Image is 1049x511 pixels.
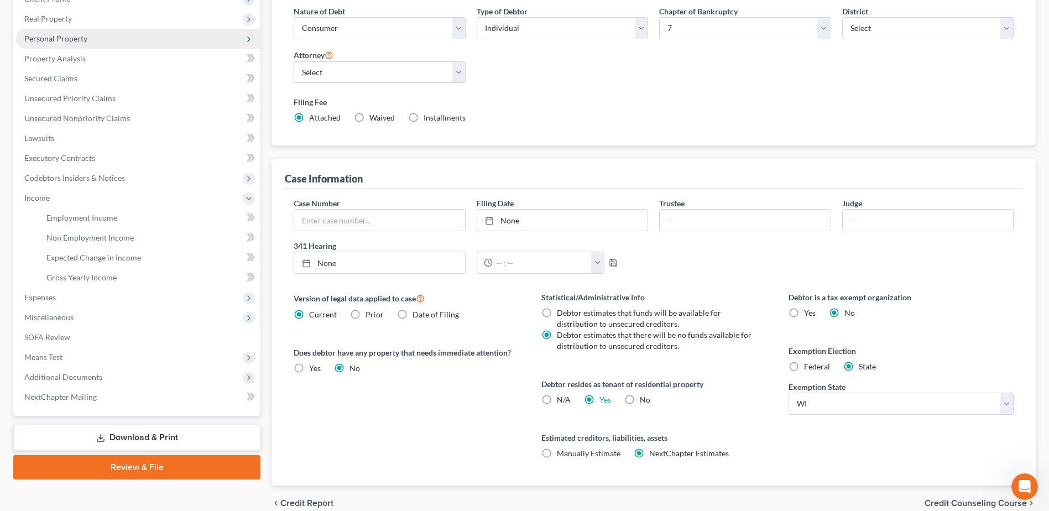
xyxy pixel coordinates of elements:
[649,449,729,458] span: NextChapter Estimates
[285,172,363,185] div: Case Information
[24,392,97,401] span: NextChapter Mailing
[15,88,260,108] a: Unsecured Priority Claims
[24,193,50,202] span: Income
[9,339,212,358] textarea: Message…
[349,363,360,373] span: No
[272,499,333,508] button: chevron_left Credit Report
[17,362,26,371] button: Emoji picker
[288,240,654,252] label: 341 Hearing
[173,4,194,25] button: Home
[24,293,56,302] span: Expenses
[24,14,72,23] span: Real Property
[24,352,62,362] span: Means Test
[541,432,766,444] label: Estimated creditors, liabilities, assets
[9,281,212,336] div: Lauren says…
[599,395,611,404] a: Yes
[49,164,203,185] div: It looks like the petition was filed though
[659,6,738,17] label: Chapter of Bankruptcy
[294,347,519,358] label: Does debtor have any property that needs immediate attention?
[13,425,260,451] a: Download & Print
[842,197,862,209] label: Judge
[294,96,1014,108] label: Filing Fee
[24,173,125,182] span: Codebtors Insiders & Notices
[24,332,70,342] span: SOFA Review
[660,210,830,231] input: --
[925,499,1036,508] button: Credit Counseling Course chevron_right
[24,34,87,43] span: Personal Property
[18,30,173,95] div: If your filing is successful, you will just need file the Voluntary Petition after the initial fi...
[15,108,260,128] a: Unsecured Nonpriority Claims
[38,228,260,248] a: Non Employment Income
[789,381,846,393] label: Exemption State
[557,308,721,328] span: Debtor estimates that funds will be available for distribution to unsecured creditors.
[309,113,341,122] span: Attached
[804,308,816,317] span: Yes
[46,233,134,242] span: Non Employment Income
[843,210,1013,231] input: --
[9,110,212,201] div: Lauren says…
[54,6,93,14] h1: Operator
[9,201,212,266] div: Emma says…
[54,14,138,25] p: The team can also help
[477,6,528,17] label: Type of Debtor
[53,362,61,371] button: Upload attachment
[13,455,260,479] a: Review & File
[272,499,280,508] i: chevron_left
[15,49,260,69] a: Property Analysis
[659,197,685,209] label: Trustee
[9,336,212,401] div: Emma says…
[477,197,514,209] label: Filing Date
[804,362,830,371] span: Federal
[24,93,116,103] span: Unsecured Priority Claims
[413,310,459,319] span: Date of Filing
[24,372,102,382] span: Additional Documents
[46,273,117,282] span: Gross Yearly Income
[38,248,260,268] a: Expected Change in Income
[7,4,28,25] button: go back
[24,54,86,63] span: Property Analysis
[859,362,876,371] span: State
[35,362,44,371] button: Gif picker
[789,291,1014,303] label: Debtor is a tax exempt organization
[15,387,260,407] a: NextChapter Mailing
[9,336,181,382] div: I got the case number added for you for [PERSON_NAME]'s case and the status is filed
[24,113,130,123] span: Unsecured Nonpriority Claims
[40,110,212,192] div: It looks like the petition was filed though
[294,291,519,305] label: Version of legal data applied to case
[557,330,751,351] span: Debtor estimates that there will be no funds available for distribution to unsecured creditors.
[541,378,766,390] label: Debtor resides as tenant of residential property
[194,4,214,24] div: Close
[24,312,74,322] span: Miscellaneous
[294,252,465,273] a: None
[24,74,77,83] span: Secured Claims
[24,133,54,143] span: Lawsuits
[842,6,868,17] label: District
[70,362,79,371] button: Start recording
[1011,473,1038,500] iframe: Intercom live chat
[640,395,650,404] span: No
[40,281,212,327] div: Would you be able to put her case number in and count it as a filing for the month on the dashboard?
[369,113,395,122] span: Waived
[789,345,1014,357] label: Exemption Election
[366,310,384,319] span: Prior
[925,499,1027,508] span: Credit Counseling Course
[541,291,766,303] label: Statistical/Administrative Info
[46,253,141,262] span: Expected Change in Income
[294,197,340,209] label: Case Number
[15,327,260,347] a: SOFA Review
[280,499,333,508] span: Credit Report
[24,153,95,163] span: Executory Contracts
[309,310,337,319] span: Current
[190,358,207,376] button: Send a message…
[844,308,855,317] span: No
[9,267,212,281] div: [DATE]
[32,6,49,24] img: Profile image for Operator
[424,113,466,122] span: Installments
[493,252,592,273] input: -- : --
[557,449,620,458] span: Manually Estimate
[294,210,465,231] input: Enter case number...
[15,148,260,168] a: Executory Contracts
[15,69,260,88] a: Secured Claims
[15,128,260,148] a: Lawsuits
[38,268,260,288] a: Gross Yearly Income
